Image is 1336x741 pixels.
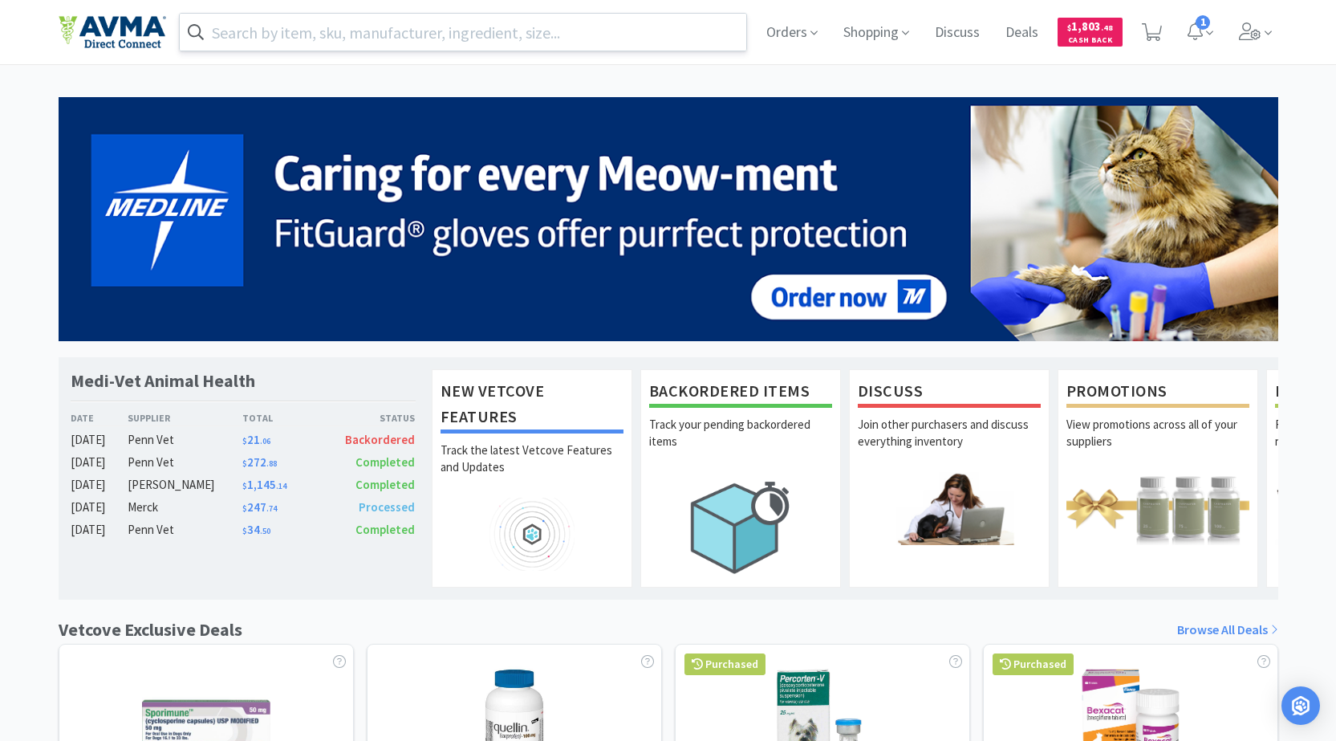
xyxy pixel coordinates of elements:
img: 5b85490d2c9a43ef9873369d65f5cc4c_481.png [59,97,1278,341]
img: hero_feature_roadmap.png [441,498,623,571]
span: Cash Back [1067,36,1113,47]
a: New Vetcove FeaturesTrack the latest Vetcove Features and Updates [432,369,632,588]
a: [DATE]Penn Vet$34.50Completed [71,520,416,539]
p: Join other purchasers and discuss everything inventory [858,416,1041,472]
a: Browse All Deals [1177,620,1278,641]
div: Penn Vet [128,520,242,539]
h1: Promotions [1066,378,1249,408]
span: . 06 [260,436,270,446]
p: Track your pending backordered items [649,416,832,472]
div: Open Intercom Messenger [1281,686,1320,725]
div: Merck [128,498,242,517]
a: $1,803.48Cash Back [1058,10,1123,54]
span: . 74 [266,503,277,514]
span: Processed [359,499,415,515]
div: [DATE] [71,475,128,495]
a: Deals [999,26,1045,40]
img: e4e33dab9f054f5782a47901c742baa9_102.png [59,15,166,49]
a: Backordered ItemsTrack your pending backordered items [640,369,841,588]
span: $ [1067,22,1071,33]
div: Total [242,410,329,425]
a: [DATE]Penn Vet$272.88Completed [71,453,416,472]
h1: Discuss [858,378,1041,408]
span: . 14 [276,481,286,491]
a: [DATE]Penn Vet$21.06Backordered [71,430,416,450]
div: Penn Vet [128,453,242,472]
span: $ [242,436,247,446]
div: Penn Vet [128,430,242,450]
img: hero_discuss.png [858,472,1041,545]
span: 1 [1196,15,1210,30]
h1: Backordered Items [649,378,832,408]
span: 1,803 [1067,18,1113,34]
span: . 48 [1101,22,1113,33]
a: [DATE][PERSON_NAME]$1,145.14Completed [71,475,416,495]
h1: New Vetcove Features [441,378,623,434]
span: Completed [355,522,415,537]
span: $ [242,503,247,514]
h1: Medi-Vet Animal Health [71,369,255,393]
div: [DATE] [71,498,128,517]
div: Status [329,410,416,425]
span: $ [242,481,247,491]
a: PromotionsView promotions across all of your suppliers [1058,369,1258,588]
div: [DATE] [71,453,128,472]
div: Date [71,410,128,425]
span: 21 [242,432,270,447]
div: [DATE] [71,520,128,539]
span: Completed [355,477,415,492]
a: Discuss [928,26,986,40]
span: $ [242,458,247,469]
span: . 88 [266,458,277,469]
img: hero_backorders.png [649,472,832,582]
span: Completed [355,454,415,470]
span: $ [242,526,247,536]
a: DiscussJoin other purchasers and discuss everything inventory [849,369,1050,588]
img: hero_promotions.png [1066,472,1249,545]
div: [DATE] [71,430,128,450]
span: . 50 [260,526,270,536]
div: [PERSON_NAME] [128,475,242,495]
p: View promotions across all of your suppliers [1066,416,1249,472]
span: 247 [242,499,277,515]
span: Backordered [345,432,415,447]
a: [DATE]Merck$247.74Processed [71,498,416,517]
h1: Vetcove Exclusive Deals [59,616,242,644]
input: Search by item, sku, manufacturer, ingredient, size... [180,14,747,51]
div: Supplier [128,410,242,425]
p: Track the latest Vetcove Features and Updates [441,442,623,498]
span: 34 [242,522,270,537]
span: 1,145 [242,477,286,492]
span: 272 [242,454,277,470]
